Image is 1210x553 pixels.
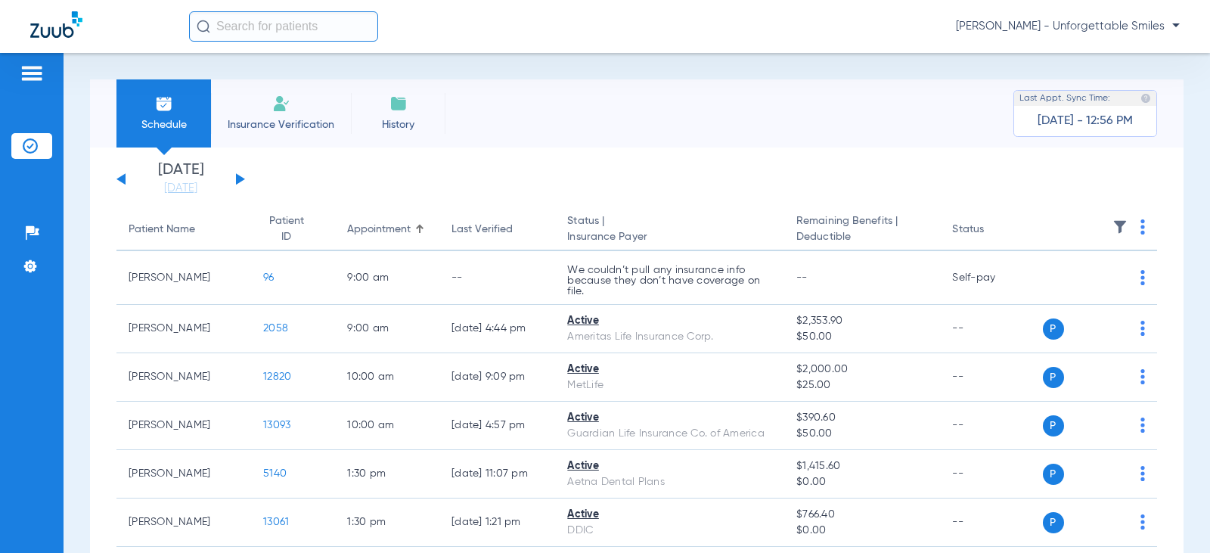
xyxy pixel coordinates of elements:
th: Status [940,209,1042,251]
div: Active [567,362,772,377]
span: P [1043,464,1064,485]
td: -- [940,499,1042,547]
img: last sync help info [1140,93,1151,104]
div: Active [567,507,772,523]
img: Manual Insurance Verification [272,95,290,113]
span: $50.00 [796,329,928,345]
img: Search Icon [197,20,210,33]
span: [PERSON_NAME] - Unforgettable Smiles [956,19,1180,34]
div: DDIC [567,523,772,539]
div: MetLife [567,377,772,393]
div: Last Verified [451,222,513,238]
td: [DATE] 4:44 PM [439,305,555,353]
span: -- [796,272,808,283]
td: [PERSON_NAME] [116,499,251,547]
div: Active [567,313,772,329]
td: [PERSON_NAME] [116,402,251,450]
td: [PERSON_NAME] [116,305,251,353]
td: [DATE] 11:07 PM [439,450,555,499]
span: History [362,117,434,132]
div: Appointment [347,222,411,238]
div: Active [567,458,772,474]
div: Appointment [347,222,427,238]
span: P [1043,415,1064,436]
img: Schedule [155,95,173,113]
div: Patient ID [263,213,323,245]
div: Guardian Life Insurance Co. of America [567,426,772,442]
div: Patient Name [129,222,239,238]
div: Ameritas Life Insurance Corp. [567,329,772,345]
td: -- [940,305,1042,353]
span: Deductible [796,229,928,245]
td: -- [940,353,1042,402]
img: History [389,95,408,113]
td: [PERSON_NAME] [116,353,251,402]
span: 13061 [263,517,289,527]
span: $0.00 [796,523,928,539]
span: 5140 [263,468,287,479]
span: $25.00 [796,377,928,393]
span: P [1043,318,1064,340]
span: Last Appt. Sync Time: [1019,91,1110,106]
td: -- [940,450,1042,499]
td: -- [940,402,1042,450]
td: 9:00 AM [335,251,439,305]
td: 9:00 AM [335,305,439,353]
li: [DATE] [135,163,226,196]
a: [DATE] [135,181,226,196]
img: hamburger-icon [20,64,44,82]
img: group-dot-blue.svg [1140,369,1145,384]
span: P [1043,512,1064,533]
td: 10:00 AM [335,402,439,450]
span: $0.00 [796,474,928,490]
span: 96 [263,272,275,283]
img: group-dot-blue.svg [1140,321,1145,336]
td: Self-pay [940,251,1042,305]
span: $2,000.00 [796,362,928,377]
span: $50.00 [796,426,928,442]
span: Schedule [128,117,200,132]
div: Patient ID [263,213,309,245]
td: [DATE] 9:09 PM [439,353,555,402]
span: Insurance Payer [567,229,772,245]
img: Zuub Logo [30,11,82,38]
div: Last Verified [451,222,543,238]
img: group-dot-blue.svg [1140,418,1145,433]
td: 10:00 AM [335,353,439,402]
div: Patient Name [129,222,195,238]
th: Status | [555,209,784,251]
td: 1:30 PM [335,499,439,547]
span: $390.60 [796,410,928,426]
p: We couldn’t pull any insurance info because they don’t have coverage on file. [567,265,772,297]
th: Remaining Benefits | [784,209,940,251]
span: 2058 [263,323,288,334]
span: Insurance Verification [222,117,340,132]
td: [PERSON_NAME] [116,251,251,305]
img: group-dot-blue.svg [1140,270,1145,285]
span: 13093 [263,420,290,430]
span: P [1043,367,1064,388]
img: group-dot-blue.svg [1140,466,1145,481]
td: -- [439,251,555,305]
img: group-dot-blue.svg [1140,219,1145,235]
span: $766.40 [796,507,928,523]
div: Aetna Dental Plans [567,474,772,490]
div: Active [567,410,772,426]
td: [DATE] 1:21 PM [439,499,555,547]
td: [PERSON_NAME] [116,450,251,499]
span: $1,415.60 [796,458,928,474]
span: $2,353.90 [796,313,928,329]
input: Search for patients [189,11,378,42]
td: [DATE] 4:57 PM [439,402,555,450]
td: 1:30 PM [335,450,439,499]
span: 12820 [263,371,291,382]
img: group-dot-blue.svg [1140,514,1145,530]
img: filter.svg [1112,219,1128,235]
span: [DATE] - 12:56 PM [1038,113,1133,129]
